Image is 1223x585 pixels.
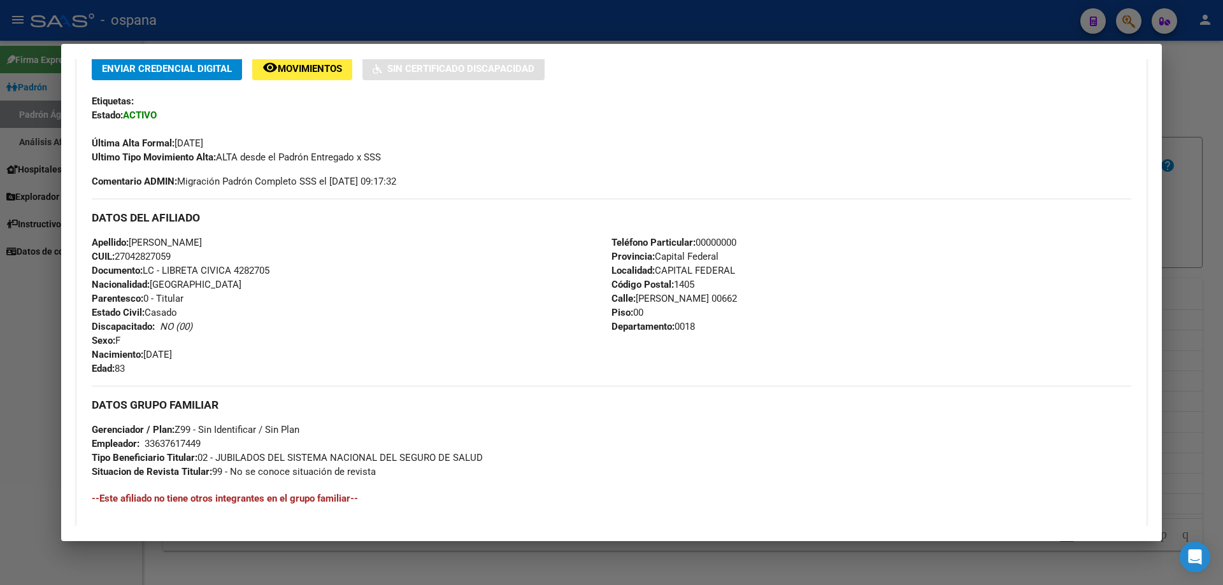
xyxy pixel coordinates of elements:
[611,293,636,304] strong: Calle:
[611,307,633,318] strong: Piso:
[92,293,183,304] span: 0 - Titular
[92,279,241,290] span: [GEOGRAPHIC_DATA]
[92,363,115,374] strong: Edad:
[92,279,150,290] strong: Nacionalidad:
[611,321,675,332] strong: Departamento:
[92,307,177,318] span: Casado
[92,152,216,163] strong: Ultimo Tipo Movimiento Alta:
[92,174,396,188] span: Migración Padrón Completo SSS el [DATE] 09:17:32
[92,95,134,107] strong: Etiquetas:
[160,321,192,332] i: NO (00)
[611,237,736,248] span: 00000000
[611,321,695,332] span: 0018
[362,57,545,80] button: Sin Certificado Discapacidad
[123,109,157,121] strong: ACTIVO
[92,265,269,276] span: LC - LIBRETA CIVICA 4282705
[92,137,175,149] strong: Última Alta Formal:
[92,57,242,80] button: Enviar Credencial Digital
[92,293,143,304] strong: Parentesco:
[92,452,483,463] span: 02 - JUBILADOS DEL SISTEMA NACIONAL DEL SEGURO DE SALUD
[92,349,172,360] span: [DATE]
[611,237,696,248] strong: Teléfono Particular:
[611,265,655,276] strong: Localidad:
[92,438,139,449] strong: Empleador:
[92,349,143,360] strong: Nacimiento:
[92,251,115,262] strong: CUIL:
[611,251,655,262] strong: Provincia:
[611,279,674,290] strong: Código Postal:
[611,279,694,290] span: 1405
[92,251,171,262] span: 27042827059
[92,137,203,149] span: [DATE]
[76,36,1147,549] div: Datos de Empadronamiento
[92,237,202,248] span: [PERSON_NAME]
[611,293,737,304] span: [PERSON_NAME] 00662
[92,424,175,435] strong: Gerenciador / Plan:
[92,109,123,121] strong: Estado:
[611,307,643,318] span: 00
[1180,542,1210,572] div: Open Intercom Messenger
[387,63,534,74] span: Sin Certificado Discapacidad
[92,398,1131,412] h3: DATOS GRUPO FAMILIAR
[92,307,145,318] strong: Estado Civil:
[92,321,155,332] strong: Discapacitado:
[262,60,278,75] mat-icon: remove_red_eye
[92,211,1131,225] h3: DATOS DEL AFILIADO
[92,491,1131,505] h4: --Este afiliado no tiene otros integrantes en el grupo familiar--
[92,335,120,346] span: F
[92,152,381,163] span: ALTA desde el Padrón Entregado x SSS
[92,335,115,346] strong: Sexo:
[92,363,125,374] span: 83
[92,466,212,477] strong: Situacion de Revista Titular:
[92,176,177,187] strong: Comentario ADMIN:
[92,466,376,477] span: 99 - No se conoce situación de revista
[92,265,143,276] strong: Documento:
[145,437,201,451] div: 33637617449
[611,251,719,262] span: Capital Federal
[252,57,352,80] button: Movimientos
[102,63,232,74] span: Enviar Credencial Digital
[611,265,735,276] span: CAPITAL FEDERAL
[278,63,342,74] span: Movimientos
[92,452,197,463] strong: Tipo Beneficiario Titular:
[92,424,299,435] span: Z99 - Sin Identificar / Sin Plan
[92,237,129,248] strong: Apellido:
